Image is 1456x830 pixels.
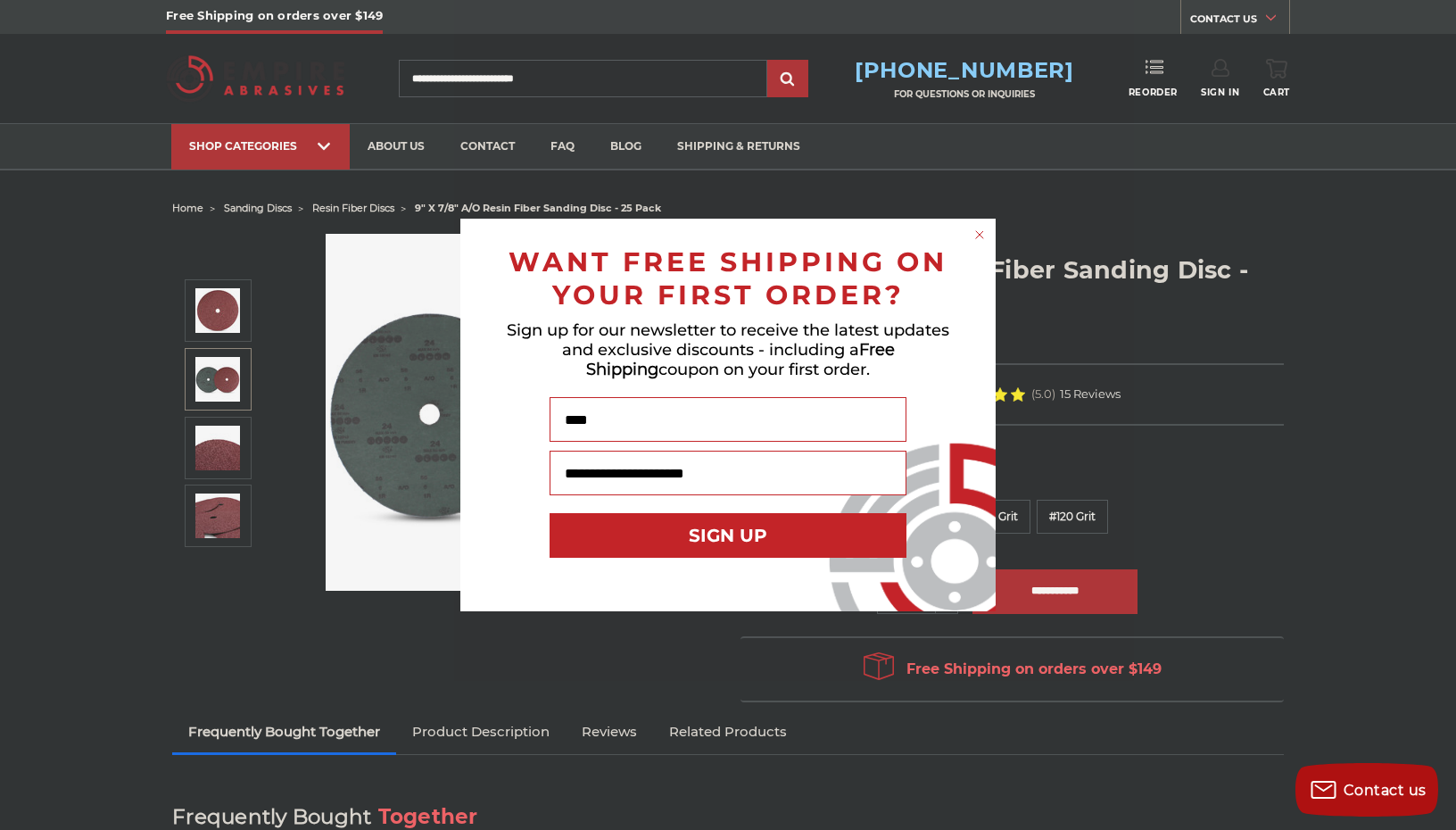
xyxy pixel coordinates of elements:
span: Sign up for our newsletter to receive the latest updates and exclusive discounts - including a co... [507,320,949,379]
button: Close dialog [971,226,989,244]
span: Contact us [1344,782,1427,799]
button: SIGN UP [550,513,906,558]
span: WANT FREE SHIPPING ON YOUR FIRST ORDER? [509,245,947,311]
span: Free Shipping [586,340,895,379]
button: Contact us [1295,763,1438,817]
